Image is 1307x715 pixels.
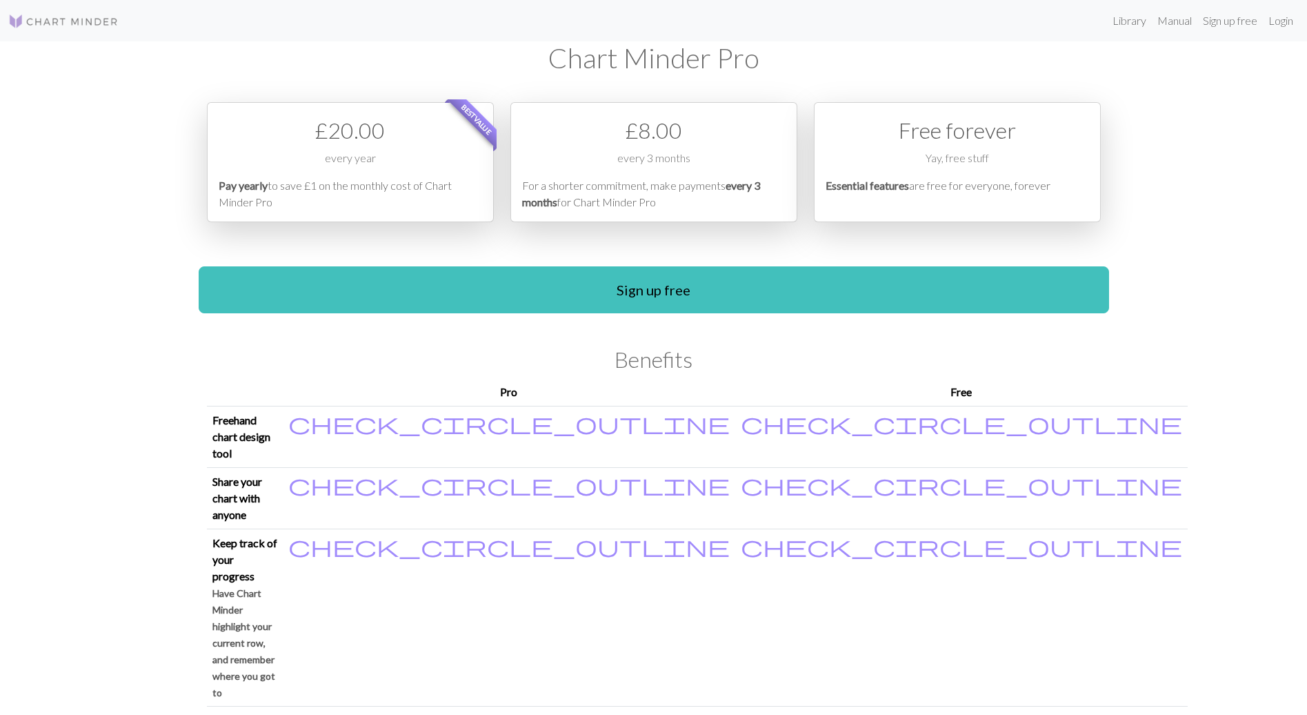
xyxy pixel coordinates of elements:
[207,346,1101,373] h2: Benefits
[522,177,786,210] p: For a shorter commitment, make payments for Chart Minder Pro
[212,587,275,698] small: Have Chart Minder highlight your current row, and remember where you got to
[219,179,268,192] em: Pay yearly
[735,378,1188,407] th: Free
[741,533,1182,559] span: check_circle_outline
[288,535,730,557] i: Included
[212,412,277,462] p: Freehand chart design tool
[1107,7,1152,35] a: Library
[219,114,482,147] div: £ 20.00
[814,102,1101,222] div: Free option
[741,535,1182,557] i: Included
[288,473,730,496] i: Included
[741,471,1182,498] span: check_circle_outline
[741,412,1182,434] i: Included
[8,13,119,30] img: Logo
[288,471,730,498] span: check_circle_outline
[199,266,1109,313] a: Sign up free
[741,473,1182,496] i: Included
[207,41,1101,75] h1: Chart Minder Pro
[826,114,1089,147] div: Free forever
[1263,7,1299,35] a: Login
[522,150,786,177] div: every 3 months
[212,535,277,585] p: Keep track of your progress
[212,473,277,523] p: Share your chart with anyone
[1152,7,1197,35] a: Manual
[826,177,1089,210] p: are free for everyone, forever
[288,410,730,436] span: check_circle_outline
[826,150,1089,177] div: Yay, free stuff
[447,90,506,149] span: Best value
[288,533,730,559] span: check_circle_outline
[522,114,786,147] div: £ 8.00
[219,150,482,177] div: every year
[1197,7,1263,35] a: Sign up free
[826,179,909,192] em: Essential features
[741,410,1182,436] span: check_circle_outline
[522,179,760,208] em: every 3 months
[510,102,797,222] div: Payment option 2
[207,102,494,222] div: Payment option 1
[283,378,735,407] th: Pro
[288,412,730,434] i: Included
[219,177,482,210] p: to save £1 on the monthly cost of Chart Minder Pro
